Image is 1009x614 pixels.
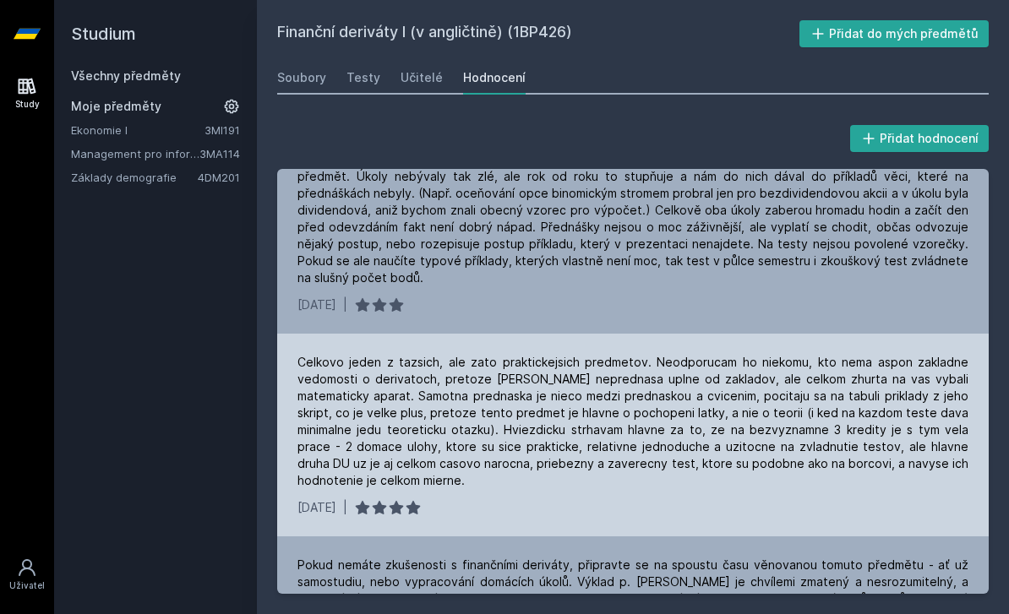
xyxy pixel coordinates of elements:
[850,125,990,152] button: Přidat hodnocení
[199,147,240,160] a: 3MA114
[297,499,336,516] div: [DATE]
[297,134,968,286] div: Za tři kredity docela děs. [PERSON_NAME] tomu určitě rozumí, ale neumí to moc podat. Jeho skripta...
[343,296,347,313] div: |
[346,61,380,95] a: Testy
[71,169,198,186] a: Základy demografie
[198,171,240,184] a: 4DM201
[463,61,526,95] a: Hodnocení
[401,61,443,95] a: Učitelé
[15,98,40,111] div: Study
[277,61,326,95] a: Soubory
[277,20,799,47] h2: Finanční deriváty I (v angličtině) (1BP426)
[346,69,380,86] div: Testy
[71,145,199,162] a: Management pro informatiky a statistiky
[205,123,240,137] a: 3MI191
[9,579,45,592] div: Uživatel
[277,69,326,86] div: Soubory
[463,69,526,86] div: Hodnocení
[401,69,443,86] div: Učitelé
[71,122,205,139] a: Ekonomie I
[297,354,968,489] div: Celkovo jeden z tazsich, ale zato praktickejsich predmetov. Neodporucam ho niekomu, kto nema aspo...
[297,296,336,313] div: [DATE]
[343,499,347,516] div: |
[71,68,181,83] a: Všechny předměty
[3,68,51,119] a: Study
[3,549,51,600] a: Uživatel
[799,20,990,47] button: Přidat do mých předmětů
[71,98,161,115] span: Moje předměty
